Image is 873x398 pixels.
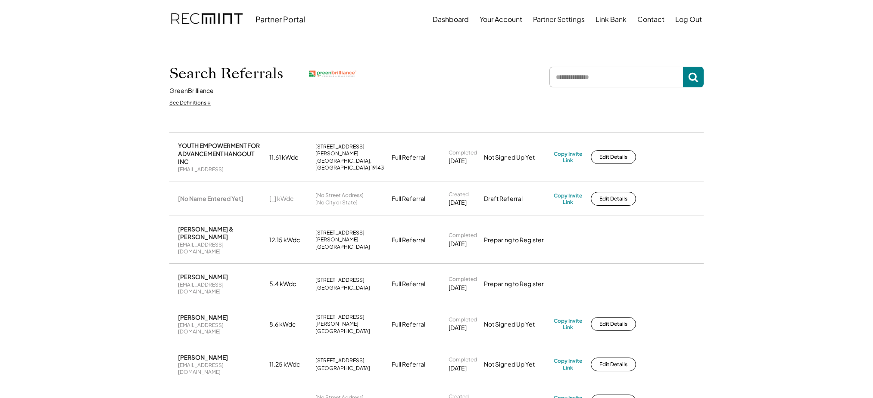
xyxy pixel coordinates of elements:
[178,225,264,241] div: [PERSON_NAME] & [PERSON_NAME]
[392,194,425,203] div: Full Referral
[484,320,549,329] div: Not Signed Up Yet
[315,192,364,199] div: [No Street Address]
[449,232,477,239] div: Completed
[533,11,585,28] button: Partner Settings
[169,99,211,107] div: See Definitions ↓
[315,277,365,284] div: [STREET_ADDRESS]
[269,236,310,244] div: 12.15 kWdc
[178,273,228,281] div: [PERSON_NAME]
[554,192,582,206] div: Copy Invite Link
[315,199,358,206] div: [No City or State]
[256,14,305,24] div: Partner Portal
[178,313,228,321] div: [PERSON_NAME]
[591,358,636,371] button: Edit Details
[315,244,370,250] div: [GEOGRAPHIC_DATA]
[315,284,370,291] div: [GEOGRAPHIC_DATA]
[315,365,370,372] div: [GEOGRAPHIC_DATA]
[171,5,243,34] img: recmint-logotype%403x.png
[315,314,387,327] div: [STREET_ADDRESS][PERSON_NAME]
[315,143,387,157] div: [STREET_ADDRESS][PERSON_NAME]
[449,316,477,323] div: Completed
[637,11,664,28] button: Contact
[449,364,467,373] div: [DATE]
[169,65,283,83] h1: Search Referrals
[178,166,224,173] div: [EMAIL_ADDRESS]
[392,236,425,244] div: Full Referral
[269,360,310,369] div: 11.25 kWdc
[392,280,425,288] div: Full Referral
[315,328,370,335] div: [GEOGRAPHIC_DATA]
[449,284,467,292] div: [DATE]
[315,357,365,364] div: [STREET_ADDRESS]
[269,320,310,329] div: 8.6 kWdc
[178,353,228,361] div: [PERSON_NAME]
[484,280,549,288] div: Preparing to Register
[269,194,310,203] div: [_] kWdc
[484,153,549,162] div: Not Signed Up Yet
[484,360,549,369] div: Not Signed Up Yet
[449,356,477,363] div: Completed
[484,236,549,244] div: Preparing to Register
[178,142,264,165] div: YOUTH EMPOWERMENT FOR ADVANCEMENT HANGOUT INC
[554,318,582,331] div: Copy Invite Link
[392,360,425,369] div: Full Referral
[178,362,264,375] div: [EMAIL_ADDRESS][DOMAIN_NAME]
[178,281,264,295] div: [EMAIL_ADDRESS][DOMAIN_NAME]
[178,322,264,335] div: [EMAIL_ADDRESS][DOMAIN_NAME]
[449,149,477,156] div: Completed
[315,157,387,171] div: [GEOGRAPHIC_DATA], [GEOGRAPHIC_DATA] 19143
[315,229,387,243] div: [STREET_ADDRESS][PERSON_NAME]
[309,71,356,77] img: greenbrilliance.png
[178,194,243,202] div: [No Name Entered Yet]
[392,153,425,162] div: Full Referral
[591,317,636,331] button: Edit Details
[449,324,467,332] div: [DATE]
[169,86,214,95] div: GreenBrilliance
[392,320,425,329] div: Full Referral
[449,191,469,198] div: Created
[449,198,467,207] div: [DATE]
[178,241,264,255] div: [EMAIL_ADDRESS][DOMAIN_NAME]
[449,276,477,283] div: Completed
[554,151,582,164] div: Copy Invite Link
[484,194,549,203] div: Draft Referral
[269,153,310,162] div: 11.61 kWdc
[675,11,702,28] button: Log Out
[591,192,636,206] button: Edit Details
[269,280,310,288] div: 5.4 kWdc
[449,240,467,248] div: [DATE]
[591,150,636,164] button: Edit Details
[449,157,467,165] div: [DATE]
[480,11,522,28] button: Your Account
[554,358,582,371] div: Copy Invite Link
[433,11,469,28] button: Dashboard
[596,11,627,28] button: Link Bank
